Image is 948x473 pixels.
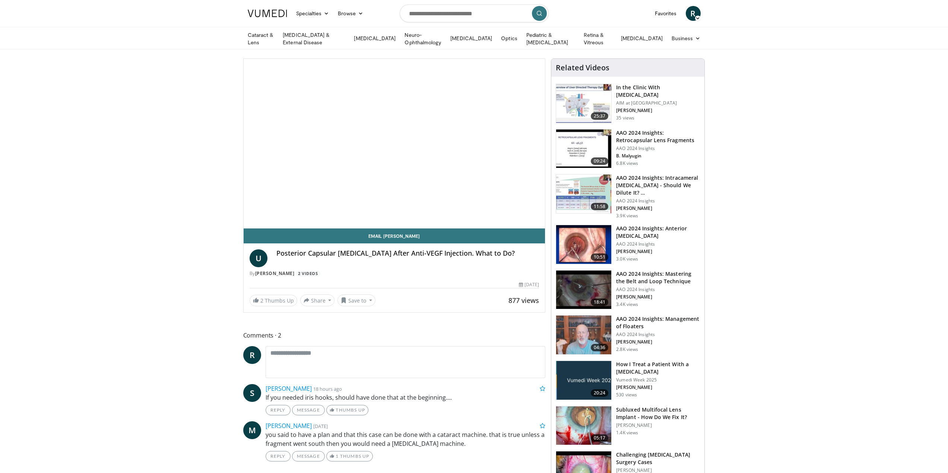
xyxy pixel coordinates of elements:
[616,205,700,211] p: [PERSON_NAME]
[616,256,638,262] p: 3.0K views
[266,384,312,393] a: [PERSON_NAME]
[616,430,638,436] p: 1.4K views
[616,146,700,151] p: AAO 2024 Insights
[292,405,325,415] a: Message
[616,241,700,247] p: AAO 2024 Insights
[248,10,287,17] img: VuMedi Logo
[616,339,700,345] p: [PERSON_NAME]
[250,270,539,277] div: By
[266,422,312,430] a: [PERSON_NAME]
[591,157,609,165] span: 09:24
[556,84,700,123] a: 25:37 In the Clinic With [MEDICAL_DATA] AIM at [GEOGRAPHIC_DATA] [PERSON_NAME] 35 views
[519,281,539,288] div: [DATE]
[616,451,700,466] h3: Challenging [MEDICAL_DATA] Surgery Cases
[244,59,545,228] video-js: Video Player
[400,4,549,22] input: Search topics, interventions
[616,301,638,307] p: 3.4K views
[616,422,700,428] p: [PERSON_NAME]
[591,203,609,210] span: 11:58
[591,434,609,442] span: 05:17
[556,225,611,264] img: fd942f01-32bb-45af-b226-b96b538a46e6.150x105_q85_crop-smart_upscale.jpg
[591,298,609,306] span: 18:41
[616,406,700,421] h3: Subluxed Multifocal Lens Implant - How Do We Fix It?
[337,294,375,306] button: Save to
[556,315,700,355] a: 04:36 AAO 2024 Insights: Management of Floaters AAO 2024 Insights [PERSON_NAME] 2.8K views
[260,297,263,304] span: 2
[300,294,335,306] button: Share
[579,31,616,46] a: Retina & Vitreous
[556,63,609,72] h4: Related Videos
[556,361,700,400] a: 20:24 How I Treat a Patient With a [MEDICAL_DATA] Vumedi Week 2025 [PERSON_NAME] 530 views
[292,6,334,21] a: Specialties
[243,346,261,364] a: R
[296,271,320,277] a: 2 Videos
[616,84,700,99] h3: In the Clinic With [MEDICAL_DATA]
[667,31,705,46] a: Business
[508,296,539,305] span: 877 views
[556,84,611,123] img: 79b7ca61-ab04-43f8-89ee-10b6a48a0462.150x105_q85_crop-smart_upscale.jpg
[250,249,267,267] span: U
[556,225,700,264] a: 10:51 AAO 2024 Insights: Anterior [MEDICAL_DATA] AAO 2024 Insights [PERSON_NAME] 3.0K views
[616,174,700,196] h3: AAO 2024 Insights: Intracameral [MEDICAL_DATA] - Should We Dilute It? …
[349,31,400,46] a: [MEDICAL_DATA]
[336,453,339,459] span: 1
[497,31,521,46] a: Optics
[326,405,368,415] a: Thumbs Up
[556,271,611,309] img: 22a3a3a3-03de-4b31-bd81-a17540334f4a.150x105_q85_crop-smart_upscale.jpg
[616,100,700,106] p: AIM at [GEOGRAPHIC_DATA]
[616,115,634,121] p: 35 views
[591,112,609,120] span: 25:37
[243,421,261,439] a: M
[326,451,373,461] a: 1 Thumbs Up
[616,332,700,338] p: AAO 2024 Insights
[244,228,545,243] a: Email [PERSON_NAME]
[616,287,700,293] p: AAO 2024 Insights
[255,270,295,277] a: [PERSON_NAME]
[616,213,638,219] p: 3.9K views
[313,423,328,429] small: [DATE]
[556,316,611,354] img: 8e655e61-78ac-4b3e-a4e7-f43113671c25.150x105_q85_crop-smart_upscale.jpg
[556,174,700,219] a: 11:58 AAO 2024 Insights: Intracameral [MEDICAL_DATA] - Should We Dilute It? … AAO 2024 Insights [...
[333,6,368,21] a: Browse
[556,175,611,213] img: de733f49-b136-4bdc-9e00-4021288efeb7.150x105_q85_crop-smart_upscale.jpg
[616,361,700,375] h3: How I Treat a Patient With a [MEDICAL_DATA]
[650,6,681,21] a: Favorites
[276,249,539,258] h4: Posterior Capsular [MEDICAL_DATA] After Anti-VEGF Injection. What to Do?
[266,393,546,402] p: If you needed iris hooks, should have done that at the beginning....
[243,31,279,46] a: Cataract & Lens
[616,346,638,352] p: 2.8K views
[292,451,325,461] a: Message
[266,405,291,415] a: Reply
[243,384,261,402] a: S
[616,384,700,390] p: [PERSON_NAME]
[556,129,700,169] a: 09:24 AAO 2024 Insights: Retrocapsular Lens Fragments AAO 2024 Insights B. Malyugin 6.8K views
[400,31,446,46] a: Neuro-Ophthalmology
[591,344,609,351] span: 04:36
[556,406,700,445] a: 05:17 Subluxed Multifocal Lens Implant - How Do We Fix It? [PERSON_NAME] 1.4K views
[616,315,700,330] h3: AAO 2024 Insights: Management of Floaters
[266,430,546,448] p: you said to have a plan and that this case can be done with a cataract machine. that is true unle...
[591,389,609,397] span: 20:24
[313,386,342,392] small: 18 hours ago
[556,361,611,400] img: 02d29458-18ce-4e7f-be78-7423ab9bdffd.jpg.150x105_q85_crop-smart_upscale.jpg
[686,6,701,21] a: R
[266,451,291,461] a: Reply
[616,160,638,166] p: 6.8K views
[556,270,700,310] a: 18:41 AAO 2024 Insights: Mastering the Belt and Loop Technique AAO 2024 Insights [PERSON_NAME] 3....
[616,108,700,114] p: [PERSON_NAME]
[616,198,700,204] p: AAO 2024 Insights
[446,31,497,46] a: [MEDICAL_DATA]
[522,31,579,46] a: Pediatric & [MEDICAL_DATA]
[556,130,611,168] img: 01f52a5c-6a53-4eb2-8a1d-dad0d168ea80.150x105_q85_crop-smart_upscale.jpg
[250,295,297,306] a: 2 Thumbs Up
[616,249,700,255] p: [PERSON_NAME]
[616,153,700,159] p: B. Malyugin
[591,253,609,261] span: 10:51
[278,31,349,46] a: [MEDICAL_DATA] & External Disease
[243,330,546,340] span: Comments 2
[616,392,637,398] p: 530 views
[616,129,700,144] h3: AAO 2024 Insights: Retrocapsular Lens Fragments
